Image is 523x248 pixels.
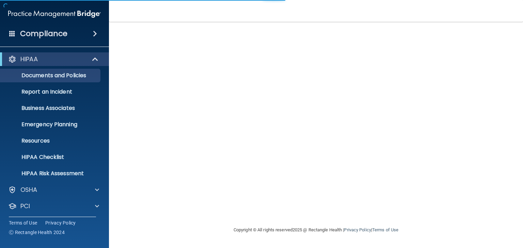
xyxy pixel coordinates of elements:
[9,219,37,226] a: Terms of Use
[344,227,371,232] a: Privacy Policy
[20,55,38,63] p: HIPAA
[4,137,97,144] p: Resources
[8,7,101,21] img: PMB logo
[20,186,37,194] p: OSHA
[9,229,65,236] span: Ⓒ Rectangle Health 2024
[4,88,97,95] p: Report an Incident
[4,72,97,79] p: Documents and Policies
[4,170,97,177] p: HIPAA Risk Assessment
[8,202,99,210] a: PCI
[4,154,97,161] p: HIPAA Checklist
[4,105,97,112] p: Business Associates
[4,121,97,128] p: Emergency Planning
[192,219,440,241] div: Copyright © All rights reserved 2025 @ Rectangle Health | |
[20,202,30,210] p: PCI
[45,219,76,226] a: Privacy Policy
[372,227,398,232] a: Terms of Use
[8,55,99,63] a: HIPAA
[20,29,67,38] h4: Compliance
[8,186,99,194] a: OSHA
